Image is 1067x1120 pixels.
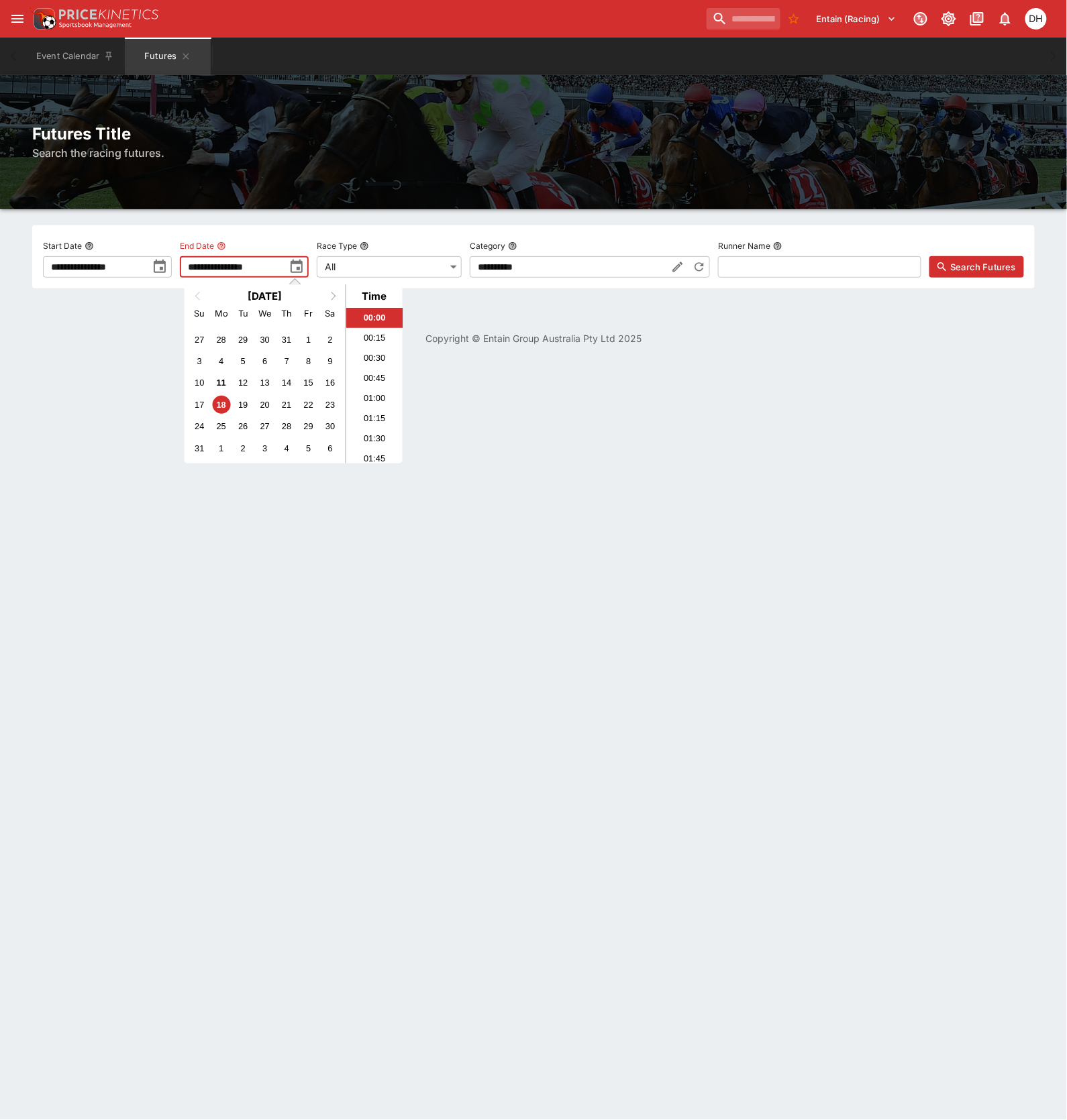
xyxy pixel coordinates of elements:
[234,374,252,392] div: Choose Tuesday, August 12th, 2025
[773,241,782,251] button: Runner Name
[783,8,805,30] button: No Bookmarks
[186,286,207,307] button: Previous Month
[321,352,340,370] div: Choose Saturday, August 9th, 2025
[256,417,274,435] div: Choose Wednesday, August 27th, 2025
[965,7,989,31] button: Documentation
[234,417,252,435] div: Choose Tuesday, August 26th, 2025
[299,396,317,414] div: Choose Friday, August 22nd, 2025
[929,256,1024,278] button: Search Futures
[191,304,209,323] div: Sunday
[1025,8,1047,30] div: Daniel Hooper
[508,241,517,251] button: Category
[212,417,230,435] div: Choose Monday, August 25th, 2025
[85,241,94,251] button: Start Date
[299,331,317,349] div: Choose Friday, August 1st, 2025
[317,240,357,251] p: Race Type
[278,396,296,414] div: Choose Thursday, August 21st, 2025
[707,8,780,30] input: search
[189,329,341,459] div: Month August, 2025
[191,417,209,435] div: Choose Sunday, August 24th, 2025
[324,286,346,307] button: Next Month
[43,240,82,251] p: Start Date
[278,439,296,457] div: Choose Thursday, September 4th, 2025
[28,38,122,75] button: Event Calendar
[689,256,710,278] button: Reset Category to All Racing
[667,256,689,278] button: Edit Category
[32,123,1035,144] h2: Futures Title
[346,328,403,348] li: 00:15
[809,8,905,30] button: Select Tenant
[346,408,403,429] li: 01:15
[937,7,961,31] button: Toggle light/dark mode
[993,7,1017,31] button: Notifications
[212,352,230,370] div: Choose Monday, August 4th, 2025
[59,22,132,28] img: Sportsbook Management
[321,374,340,392] div: Choose Saturday, August 16th, 2025
[256,331,274,349] div: Choose Wednesday, July 30th, 2025
[256,396,274,414] div: Choose Wednesday, August 20th, 2025
[256,352,274,370] div: Choose Wednesday, August 6th, 2025
[718,240,770,251] p: Runner Name
[191,439,209,457] div: Choose Sunday, August 31st, 2025
[278,374,296,392] div: Choose Thursday, August 14th, 2025
[32,145,1035,161] h6: Search the racing futures.
[285,255,309,279] button: toggle date time picker
[278,417,296,435] div: Choose Thursday, August 28th, 2025
[951,260,1016,274] span: Search Futures
[278,331,296,349] div: Choose Thursday, July 31st, 2025
[59,9,158,19] img: PriceKinetics
[321,304,340,323] div: Saturday
[125,38,211,75] button: Futures
[191,396,209,414] div: Choose Sunday, August 17th, 2025
[299,417,317,435] div: Choose Friday, August 29th, 2025
[180,240,214,251] p: End Date
[185,290,346,302] h2: [DATE]
[234,439,252,457] div: Choose Tuesday, September 2nd, 2025
[299,304,317,323] div: Friday
[299,352,317,370] div: Choose Friday, August 8th, 2025
[346,368,403,388] li: 00:45
[321,439,340,457] div: Choose Saturday, September 6th, 2025
[346,348,403,368] li: 00:30
[299,374,317,392] div: Choose Friday, August 15th, 2025
[5,7,30,31] button: open drawer
[185,284,403,463] div: Choose Date and Time
[470,240,505,251] p: Category
[256,374,274,392] div: Choose Wednesday, August 13th, 2025
[212,331,230,349] div: Choose Monday, July 28th, 2025
[148,255,172,279] button: toggle date time picker
[360,241,369,251] button: Race Type
[217,241,226,251] button: End Date
[317,256,462,278] div: All
[256,439,274,457] div: Choose Wednesday, September 3rd, 2025
[299,439,317,457] div: Choose Friday, September 5th, 2025
[346,449,403,469] li: 01:45
[1021,4,1051,34] button: Daniel Hooper
[212,439,230,457] div: Choose Monday, September 1st, 2025
[234,304,252,323] div: Tuesday
[191,331,209,349] div: Choose Sunday, July 27th, 2025
[191,352,209,370] div: Choose Sunday, August 3rd, 2025
[212,396,230,414] div: Choose Monday, August 18th, 2025
[212,304,230,323] div: Monday
[346,308,403,463] ul: Time
[321,331,340,349] div: Choose Saturday, August 2nd, 2025
[346,308,403,328] li: 00:00
[278,352,296,370] div: Choose Thursday, August 7th, 2025
[30,5,56,32] img: PriceKinetics Logo
[256,304,274,323] div: Wednesday
[191,374,209,392] div: Choose Sunday, August 10th, 2025
[234,396,252,414] div: Choose Tuesday, August 19th, 2025
[321,417,340,435] div: Choose Saturday, August 30th, 2025
[350,290,399,302] div: Time
[234,331,252,349] div: Choose Tuesday, July 29th, 2025
[212,374,230,392] div: Choose Monday, August 11th, 2025
[278,304,296,323] div: Thursday
[346,429,403,449] li: 01:30
[909,7,933,31] button: Connected to PK
[234,352,252,370] div: Choose Tuesday, August 5th, 2025
[346,388,403,408] li: 01:00
[321,396,340,414] div: Choose Saturday, August 23rd, 2025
